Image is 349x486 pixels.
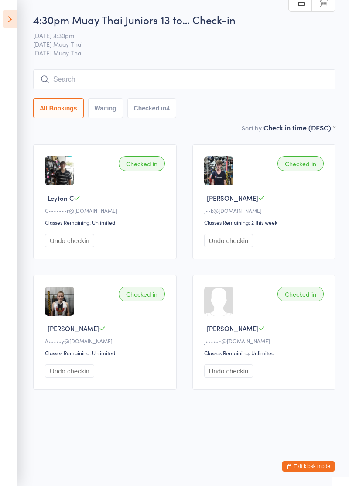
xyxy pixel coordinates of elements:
[45,219,168,226] div: Classes Remaining: Unlimited
[204,337,327,345] div: J•••••n@[DOMAIN_NAME]
[33,40,322,48] span: [DATE] Muay Thai
[277,156,324,171] div: Checked in
[33,31,322,40] span: [DATE] 4:30pm
[45,337,168,345] div: A•••••y@[DOMAIN_NAME]
[204,219,327,226] div: Classes Remaining: 2 this week
[204,349,327,356] div: Classes Remaining: Unlimited
[242,123,262,132] label: Sort by
[277,287,324,301] div: Checked in
[45,349,168,356] div: Classes Remaining: Unlimited
[119,287,165,301] div: Checked in
[207,193,258,202] span: [PERSON_NAME]
[166,105,170,112] div: 4
[127,98,177,118] button: Checked in4
[45,156,74,185] img: image1715755976.png
[45,287,74,316] img: image1698212464.png
[88,98,123,118] button: Waiting
[45,234,94,247] button: Undo checkin
[263,123,335,132] div: Check in time (DESC)
[204,207,327,214] div: J••k@[DOMAIN_NAME]
[45,364,94,378] button: Undo checkin
[33,12,335,27] h2: 4:30pm Muay Thai Juniors 13 to… Check-in
[33,69,335,89] input: Search
[282,461,335,472] button: Exit kiosk mode
[33,98,84,118] button: All Bookings
[48,193,74,202] span: Leyton C
[204,234,253,247] button: Undo checkin
[48,324,99,333] span: [PERSON_NAME]
[119,156,165,171] div: Checked in
[45,207,168,214] div: C•••••••r@[DOMAIN_NAME]
[33,48,335,57] span: [DATE] Muay Thai
[207,324,258,333] span: [PERSON_NAME]
[204,156,233,185] img: image1738653906.png
[204,364,253,378] button: Undo checkin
